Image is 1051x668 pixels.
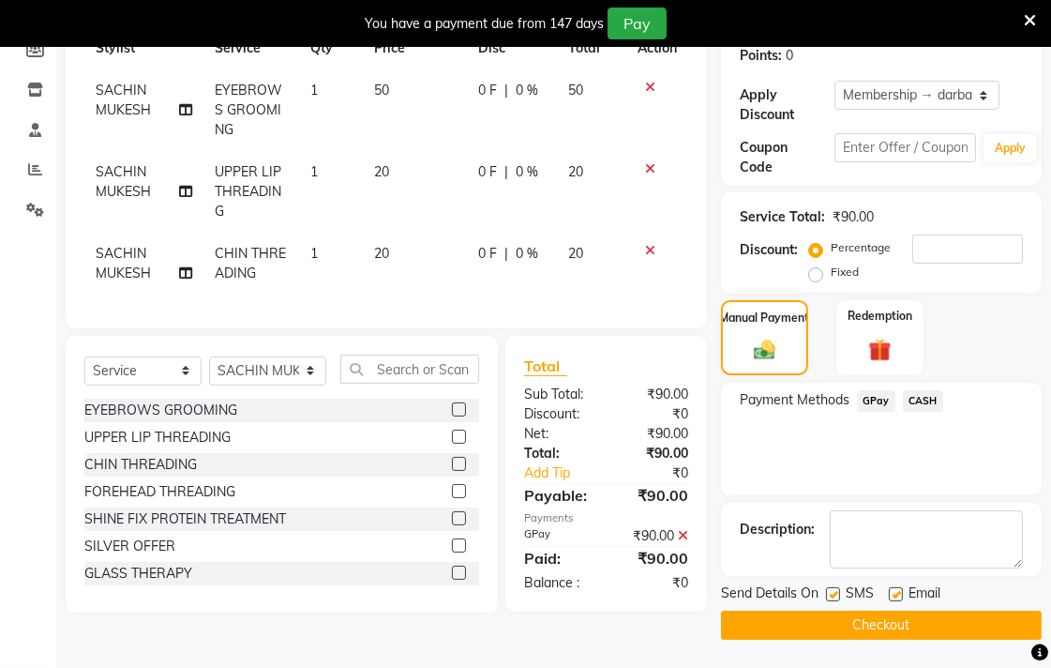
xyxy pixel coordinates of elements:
div: FOREHEAD THREADING [84,482,235,502]
span: 0 F [478,162,497,182]
div: UPPER LIP THREADING [84,428,231,448]
div: ₹0 [607,573,703,593]
div: ₹90.00 [607,526,703,546]
input: Search or Scan [340,355,479,384]
label: Manual Payment [720,310,810,326]
img: _gift.svg [862,336,899,364]
span: 20 [374,245,389,262]
span: SMS [846,584,874,607]
div: Points: [740,46,782,66]
span: 1 [310,245,318,262]
span: GPay [857,390,895,412]
span: Payment Methods [740,390,849,410]
span: 0 F [478,244,497,264]
span: | [504,244,508,264]
span: 1 [310,163,318,180]
div: Service Total: [740,207,825,227]
div: EYEBROWS GROOMING [84,401,237,420]
span: UPPER LIP THREADING [215,163,281,220]
img: _cash.svg [747,338,782,362]
th: Price [363,27,467,69]
div: You have a payment due from 147 days [365,14,604,34]
span: Total [524,357,567,376]
div: SHINE FIX PROTEIN TREATMENT [84,509,286,529]
div: ₹90.00 [607,484,703,507]
div: ₹90.00 [833,207,874,227]
div: GLASS THERAPY [84,564,192,584]
span: EYEBROWS GROOMING [215,82,282,138]
label: Fixed [831,264,859,281]
span: 0 F [478,81,497,100]
button: Checkout [721,611,1042,640]
span: 20 [374,163,389,180]
span: 20 [568,245,583,262]
span: SACHIN MUKESH [96,163,151,200]
div: Paid: [510,547,607,569]
div: Payable: [510,484,607,507]
div: GPay [510,526,607,546]
span: SACHIN MUKESH [96,82,151,118]
div: ₹0 [623,463,702,483]
span: 0 % [516,81,538,100]
div: Payments [524,510,688,526]
span: SACHIN MUKESH [96,245,151,281]
label: Percentage [831,239,891,256]
div: Sub Total: [510,385,607,404]
div: CHIN THREADING [84,455,197,475]
button: Pay [608,8,667,39]
input: Enter Offer / Coupon Code [834,133,976,162]
th: Qty [299,27,363,69]
span: | [504,81,508,100]
span: 0 % [516,162,538,182]
label: Redemption [848,308,912,325]
div: ₹0 [607,404,703,424]
span: 1 [310,82,318,99]
div: Total: [510,444,607,463]
div: Coupon Code [740,138,834,177]
div: Net: [510,424,607,444]
th: Action [626,27,688,69]
th: Total [557,27,626,69]
th: Service [203,27,299,69]
div: ₹90.00 [607,424,703,444]
div: ₹90.00 [607,547,703,569]
th: Disc [467,27,557,69]
span: CASH [903,390,943,412]
div: Apply Discount [740,85,834,125]
div: 0 [786,46,793,66]
span: 20 [568,163,583,180]
span: 0 % [516,244,538,264]
div: Description: [740,520,815,539]
span: CHIN THREADING [215,245,286,281]
div: ₹90.00 [607,444,703,463]
span: Send Details On [721,584,818,607]
div: Discount: [510,404,607,424]
span: | [504,162,508,182]
span: 50 [568,82,583,99]
th: Stylist [84,27,203,69]
div: Discount: [740,240,798,260]
div: Balance : [510,573,607,593]
a: Add Tip [510,463,623,483]
div: SILVER OFFER [84,537,175,556]
span: Email [908,584,940,607]
span: 50 [374,82,389,99]
button: Apply [983,134,1037,162]
div: ₹90.00 [607,385,703,404]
